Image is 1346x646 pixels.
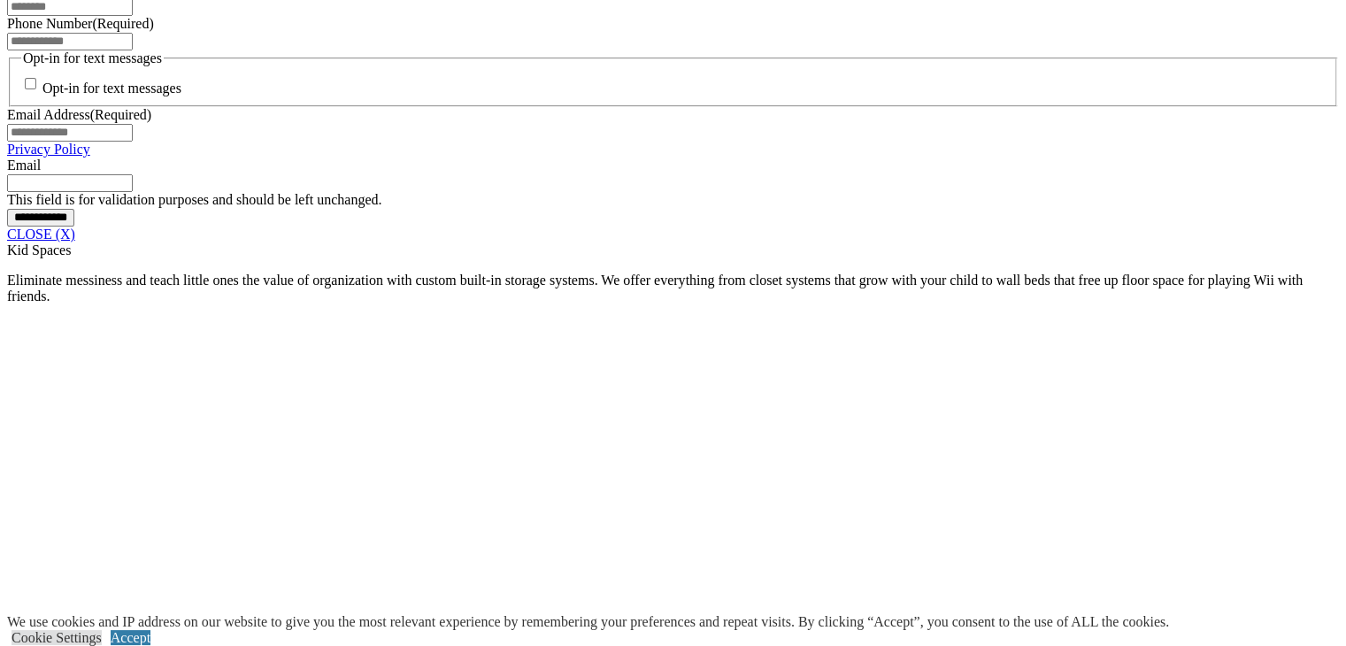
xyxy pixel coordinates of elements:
[7,16,154,31] label: Phone Number
[7,192,1339,208] div: This field is for validation purposes and should be left unchanged.
[42,81,181,96] label: Opt-in for text messages
[7,614,1169,630] div: We use cookies and IP address on our website to give you the most relevant experience by remember...
[92,16,153,31] span: (Required)
[7,107,151,122] label: Email Address
[111,630,150,645] a: Accept
[7,158,41,173] label: Email
[21,50,164,66] legend: Opt-in for text messages
[7,142,90,157] a: Privacy Policy
[7,273,1339,304] p: Eliminate messiness and teach little ones the value of organization with custom built-in storage ...
[90,107,151,122] span: (Required)
[12,630,102,645] a: Cookie Settings
[7,227,75,242] a: CLOSE (X)
[7,242,71,258] span: Kid Spaces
